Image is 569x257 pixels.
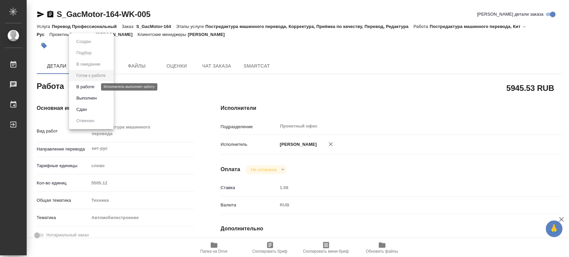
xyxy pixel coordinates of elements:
button: Готов к работе [74,72,108,79]
button: В работе [74,83,96,91]
button: В ожидании [74,61,102,68]
button: Подбор [74,49,94,57]
button: Создан [74,38,93,45]
button: Сдан [74,106,89,113]
button: Выполнен [74,95,99,102]
button: Отменен [74,117,96,125]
